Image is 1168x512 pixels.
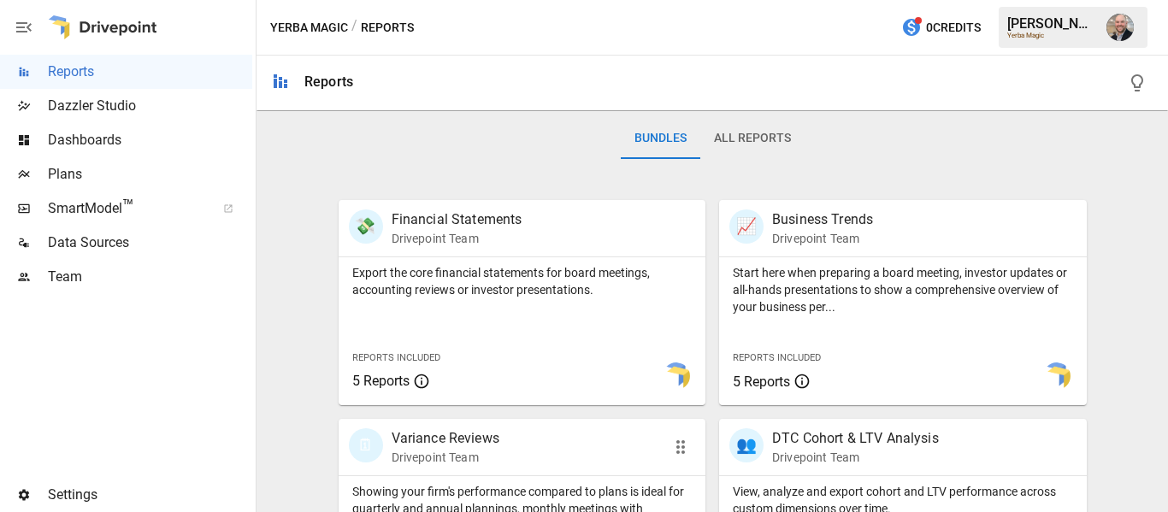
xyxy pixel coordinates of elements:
[392,209,522,230] p: Financial Statements
[352,373,410,389] span: 5 Reports
[729,209,764,244] div: 📈
[1106,14,1134,41] img: Dustin Jacobson
[700,118,805,159] button: All Reports
[122,196,134,217] span: ™
[733,264,1073,315] p: Start here when preparing a board meeting, investor updates or all-hands presentations to show a ...
[733,352,821,363] span: Reports Included
[392,428,499,449] p: Variance Reviews
[1096,3,1144,51] button: Dustin Jacobson
[48,164,252,185] span: Plans
[1007,32,1096,39] div: Yerba Magic
[349,428,383,462] div: 🗓
[349,209,383,244] div: 💸
[772,230,873,247] p: Drivepoint Team
[894,12,988,44] button: 0Credits
[352,264,693,298] p: Export the core financial statements for board meetings, accounting reviews or investor presentat...
[48,198,204,219] span: SmartModel
[1043,362,1071,390] img: smart model
[772,209,873,230] p: Business Trends
[48,485,252,505] span: Settings
[733,374,790,390] span: 5 Reports
[351,17,357,38] div: /
[352,352,440,363] span: Reports Included
[48,62,252,82] span: Reports
[621,118,700,159] button: Bundles
[392,449,499,466] p: Drivepoint Team
[663,362,690,390] img: smart model
[772,428,939,449] p: DTC Cohort & LTV Analysis
[392,230,522,247] p: Drivepoint Team
[1007,15,1096,32] div: [PERSON_NAME]
[48,130,252,150] span: Dashboards
[926,17,981,38] span: 0 Credits
[48,267,252,287] span: Team
[304,74,353,90] div: Reports
[729,428,764,462] div: 👥
[48,96,252,116] span: Dazzler Studio
[48,232,252,253] span: Data Sources
[772,449,939,466] p: Drivepoint Team
[270,17,348,38] button: Yerba Magic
